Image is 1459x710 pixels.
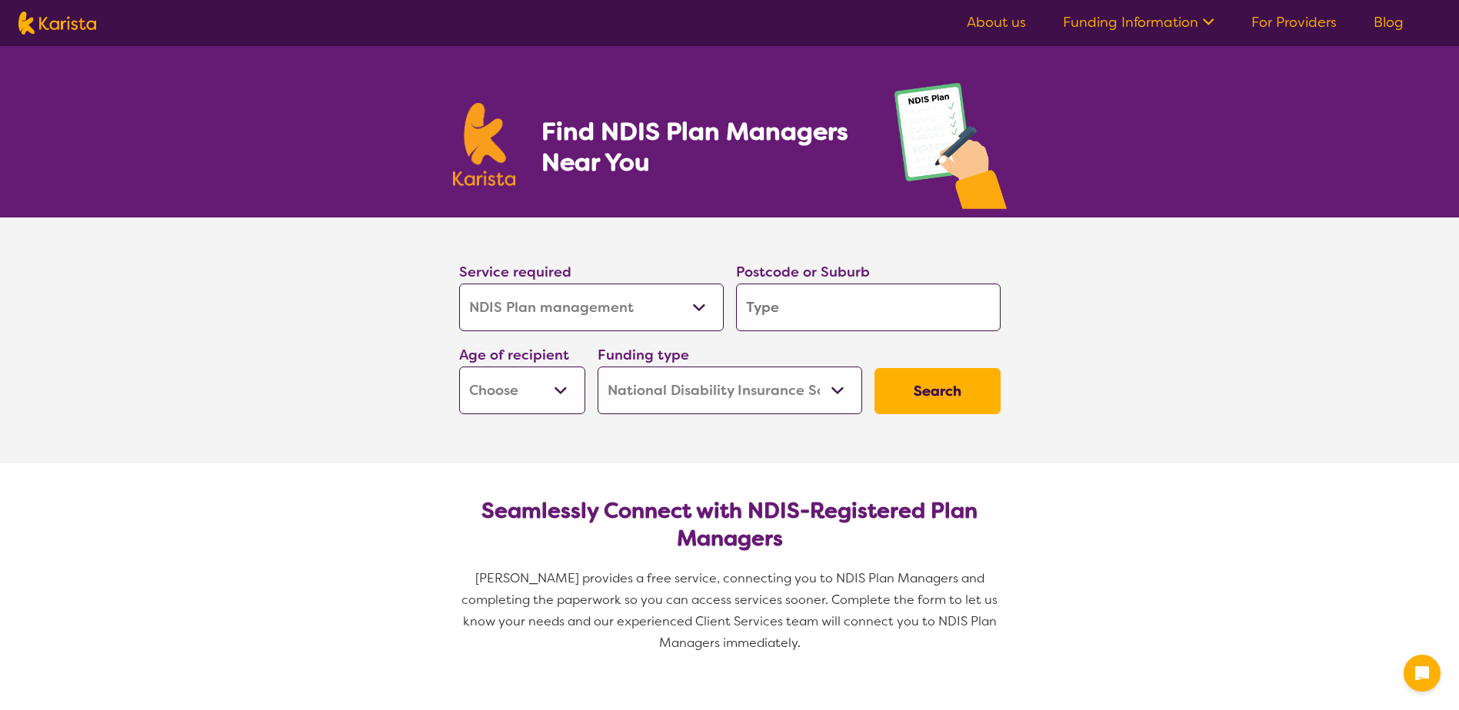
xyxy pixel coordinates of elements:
[874,368,1001,414] button: Search
[736,284,1001,331] input: Type
[1374,13,1404,32] a: Blog
[1251,13,1337,32] a: For Providers
[459,263,571,281] label: Service required
[736,263,870,281] label: Postcode or Suburb
[1063,13,1214,32] a: Funding Information
[471,497,988,552] h2: Seamlessly Connect with NDIS-Registered Plan Managers
[967,13,1026,32] a: About us
[541,116,863,177] h1: Find NDIS Plan Managers Near You
[459,346,569,364] label: Age of recipient
[598,346,689,364] label: Funding type
[894,83,1007,217] img: plan-management
[18,12,96,35] img: Karista logo
[461,570,1001,651] span: [PERSON_NAME] provides a free service, connecting you to NDIS Plan Managers and completing the pa...
[453,103,516,186] img: Karista logo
